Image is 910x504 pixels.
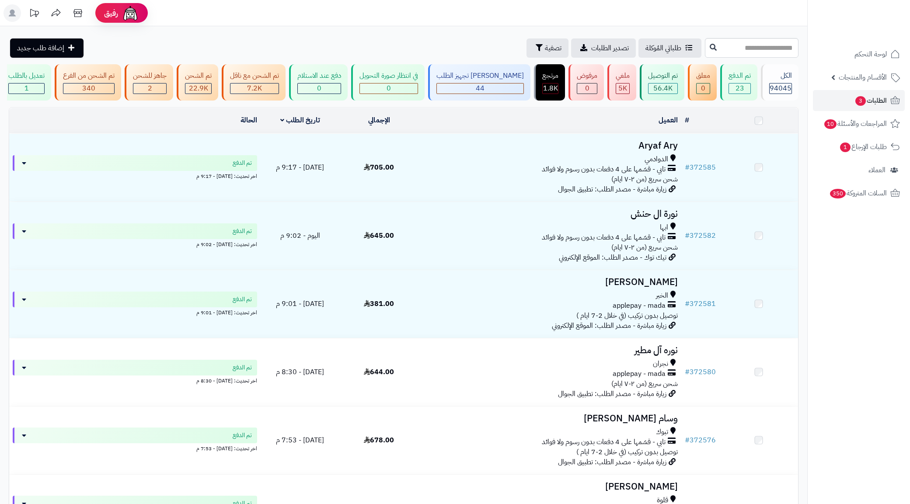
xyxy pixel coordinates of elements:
[718,64,759,101] a: تم الدفع 23
[577,83,597,94] div: 0
[558,457,666,467] span: زيارة مباشرة - مصدر الطلب: تطبيق الجوال
[685,299,716,309] a: #372581
[653,359,668,369] span: نجران
[611,242,678,253] span: شحن سريع (من ٢-٧ ايام)
[233,159,252,167] span: تم الدفع
[701,83,705,94] span: 0
[653,83,673,94] span: 56.4K
[685,435,716,445] a: #372576
[685,435,690,445] span: #
[854,48,887,60] span: لوحة التحكم
[349,64,426,101] a: في انتظار صورة التحويل 0
[685,230,716,241] a: #372582
[185,83,211,94] div: 22899
[230,71,279,81] div: تم الشحن مع ناقل
[9,83,44,94] div: 1
[542,233,666,243] span: تابي - قسّمها على 4 دفعات بدون رسوم ولا فوائد
[656,427,668,437] span: تبوك
[649,83,677,94] div: 56433
[122,4,139,22] img: ai-face.png
[23,4,45,24] a: تحديثات المنصة
[148,83,152,94] span: 2
[854,94,887,107] span: الطلبات
[543,83,558,94] div: 1804
[189,83,208,94] span: 22.9K
[422,482,678,492] h3: [PERSON_NAME]
[839,141,887,153] span: طلبات الإرجاع
[770,83,791,94] span: 94045
[638,38,701,58] a: طلباتي المُوكلة
[729,71,751,81] div: تم الدفع
[297,71,341,81] div: دفع عند الاستلام
[685,367,716,377] a: #372580
[422,345,678,355] h3: نوره آل مطير
[276,162,324,173] span: [DATE] - 9:17 م
[591,43,629,53] span: تصدير الطلبات
[829,187,887,199] span: السلات المتروكة
[729,83,750,94] div: 23
[685,230,690,241] span: #
[558,389,666,399] span: زيارة مباشرة - مصدر الطلب: تطبيق الجوال
[8,71,45,81] div: تعديل بالطلب
[685,299,690,309] span: #
[571,38,636,58] a: تصدير الطلبات
[813,44,905,65] a: لوحة التحكم
[364,367,394,377] span: 644.00
[175,64,220,101] a: تم الشحن 22.9K
[317,83,321,94] span: 0
[360,83,418,94] div: 0
[220,64,287,101] a: تم الشحن مع ناقل 7.2K
[868,164,886,176] span: العملاء
[542,164,666,174] span: تابي - قسّمها على 4 دفعات بدون رسوم ولا فوائد
[13,239,257,248] div: اخر تحديث: [DATE] - 9:02 م
[542,437,666,447] span: تابي - قسّمها على 4 دفعات بدون رسوم ولا فوائد
[543,83,558,94] span: 1.8K
[82,83,95,94] span: 340
[769,71,792,81] div: الكل
[233,227,252,236] span: تم الدفع
[645,43,681,53] span: طلباتي المُوكلة
[63,83,114,94] div: 340
[359,71,418,81] div: في انتظار صورة التحويل
[53,64,123,101] a: تم الشحن من الفرع 340
[813,136,905,157] a: طلبات الإرجاع1
[855,96,866,106] span: 3
[276,367,324,377] span: [DATE] - 8:30 م
[526,38,568,58] button: تصفية
[552,320,666,331] span: زيارة مباشرة - مصدر الطلب: الموقع الإلكتروني
[585,83,589,94] span: 0
[824,119,837,129] span: 10
[13,443,257,452] div: اخر تحديث: [DATE] - 7:53 م
[422,277,678,287] h3: [PERSON_NAME]
[659,115,678,125] a: العميل
[17,43,64,53] span: إضافة طلب جديد
[576,447,678,457] span: توصيل بدون تركيب (في خلال 2-7 ايام )
[298,83,341,94] div: 0
[436,71,524,81] div: [PERSON_NAME] تجهيز الطلب
[839,71,887,83] span: الأقسام والمنتجات
[280,115,320,125] a: تاريخ الطلب
[233,295,252,304] span: تم الدفع
[476,83,485,94] span: 44
[616,71,630,81] div: ملغي
[558,184,666,195] span: زيارة مباشرة - مصدر الطلب: تطبيق الجوال
[685,162,690,173] span: #
[685,367,690,377] span: #
[813,90,905,111] a: الطلبات3
[123,64,175,101] a: جاهز للشحن 2
[13,375,257,385] div: اخر تحديث: [DATE] - 8:30 م
[618,83,627,94] span: 5K
[648,71,678,81] div: تم التوصيل
[656,291,668,301] span: الخبر
[576,310,678,321] span: توصيل بدون تركيب (في خلال 2-7 ايام )
[813,113,905,134] a: المراجعات والأسئلة10
[559,252,666,263] span: تيك توك - مصدر الطلب: الموقع الإلكتروني
[233,363,252,372] span: تم الدفع
[613,369,666,379] span: applepay - mada
[736,83,744,94] span: 23
[63,71,115,81] div: تم الشحن من الفرع
[611,379,678,389] span: شحن سريع (من ٢-٧ ايام)
[613,301,666,311] span: applepay - mada
[422,209,678,219] h3: نورة ال حنش
[813,160,905,181] a: العملاء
